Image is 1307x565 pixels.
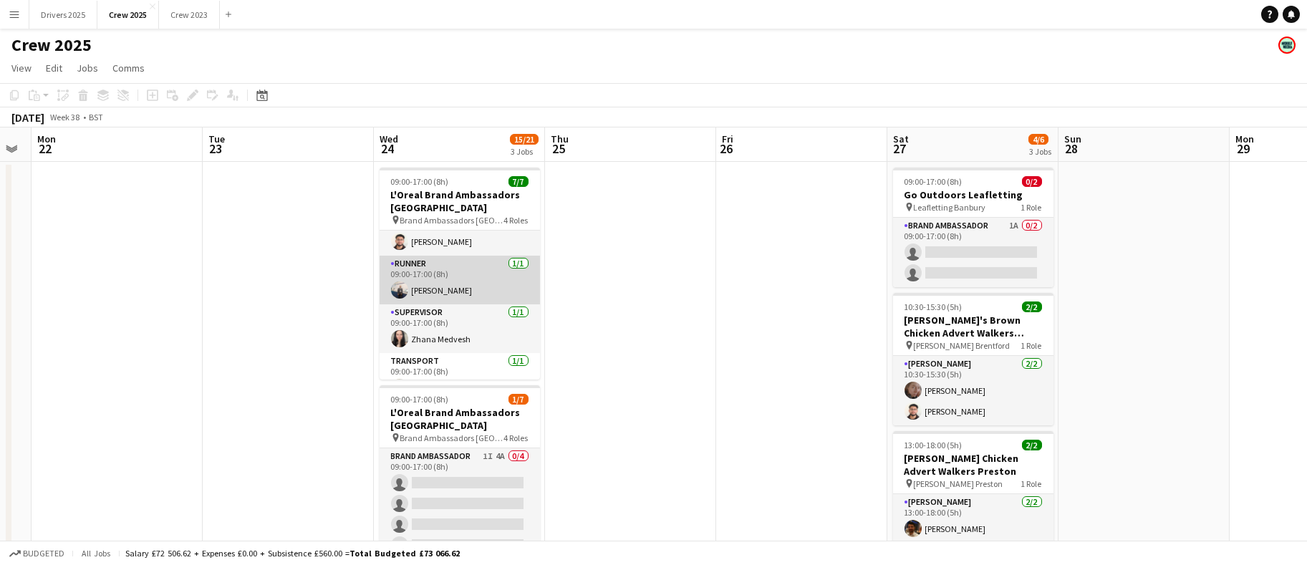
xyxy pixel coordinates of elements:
span: Brand Ambassadors [GEOGRAPHIC_DATA] [400,433,504,443]
app-user-avatar: Claire Stewart [1278,37,1296,54]
span: 10:30-15:30 (5h) [905,301,963,312]
app-card-role: [PERSON_NAME]2/210:30-15:30 (5h)[PERSON_NAME][PERSON_NAME] [893,356,1053,425]
div: BST [89,112,103,122]
a: Edit [40,59,68,77]
app-job-card: 09:00-17:00 (8h)7/7L'Oreal Brand Ambassadors [GEOGRAPHIC_DATA] Brand Ambassadors [GEOGRAPHIC_DATA... [380,168,540,380]
span: Brand Ambassadors [GEOGRAPHIC_DATA] [400,215,504,226]
span: Edit [46,62,62,74]
span: 0/2 [1022,176,1042,187]
button: Crew 2025 [97,1,159,29]
app-job-card: 13:00-18:00 (5h)2/2[PERSON_NAME] Chicken Advert Walkers Preston [PERSON_NAME] Preston1 Role[PERSO... [893,431,1053,564]
span: Fri [722,132,733,145]
button: Budgeted [7,546,67,561]
span: Sun [1064,132,1081,145]
span: 1 Role [1021,340,1042,351]
span: Thu [551,132,569,145]
span: 1/7 [508,394,529,405]
span: Mon [37,132,56,145]
span: Mon [1235,132,1254,145]
span: Tue [208,132,225,145]
span: 27 [891,140,909,157]
span: Total Budgeted £73 066.62 [349,548,460,559]
span: 23 [206,140,225,157]
h3: L'Oreal Brand Ambassadors [GEOGRAPHIC_DATA] [380,188,540,214]
app-card-role: [PERSON_NAME]2/213:00-18:00 (5h)[PERSON_NAME][PERSON_NAME] [893,494,1053,564]
span: 1 Role [1021,478,1042,489]
span: Jobs [77,62,98,74]
span: [PERSON_NAME] Brentford [914,340,1011,351]
span: 4/6 [1028,134,1048,145]
span: Leafletting Banbury [914,202,986,213]
app-card-role: Brand Ambassador1I4A0/409:00-17:00 (8h) [380,448,540,559]
span: 29 [1233,140,1254,157]
span: 26 [720,140,733,157]
span: 24 [377,140,398,157]
span: [PERSON_NAME] Preston [914,478,1003,489]
span: Week 38 [47,112,83,122]
span: 13:00-18:00 (5h) [905,440,963,450]
span: All jobs [79,548,113,559]
span: 09:00-17:00 (8h) [391,176,449,187]
span: Budgeted [23,549,64,559]
app-job-card: 10:30-15:30 (5h)2/2[PERSON_NAME]'s Brown Chicken Advert Walkers Brentford [PERSON_NAME] Brentford... [893,293,1053,425]
span: 22 [35,140,56,157]
h3: L'Oreal Brand Ambassadors [GEOGRAPHIC_DATA] [380,406,540,432]
span: 2/2 [1022,301,1042,312]
a: Jobs [71,59,104,77]
h3: Go Outdoors Leafletting [893,188,1053,201]
app-card-role: Supervisor1/109:00-17:00 (8h)Zhana Medvesh [380,304,540,353]
div: 3 Jobs [511,146,538,157]
h3: [PERSON_NAME]'s Brown Chicken Advert Walkers Brentford [893,314,1053,339]
div: Salary £72 506.62 + Expenses £0.00 + Subsistence £560.00 = [125,548,460,559]
span: View [11,62,32,74]
h1: Crew 2025 [11,34,92,56]
app-card-role: Runner1/109:00-17:00 (8h)[PERSON_NAME] [380,256,540,304]
button: Drivers 2025 [29,1,97,29]
span: 09:00-17:00 (8h) [391,394,449,405]
app-card-role: Brand Ambassador1A0/209:00-17:00 (8h) [893,218,1053,287]
span: 2/2 [1022,440,1042,450]
span: 4 Roles [504,433,529,443]
div: 3 Jobs [1029,146,1051,157]
span: Comms [112,62,145,74]
span: 1 Role [1021,202,1042,213]
a: View [6,59,37,77]
span: 7/7 [508,176,529,187]
button: Crew 2023 [159,1,220,29]
span: Wed [380,132,398,145]
span: 4 Roles [504,215,529,226]
span: 25 [549,140,569,157]
span: Sat [893,132,909,145]
app-job-card: 09:00-17:00 (8h)0/2Go Outdoors Leafletting Leafletting Banbury1 RoleBrand Ambassador1A0/209:00-17... [893,168,1053,287]
span: 28 [1062,140,1081,157]
span: 15/21 [510,134,539,145]
a: Comms [107,59,150,77]
app-card-role: Transport1/109:00-17:00 (8h) [380,353,540,402]
h3: [PERSON_NAME] Chicken Advert Walkers Preston [893,452,1053,478]
span: 09:00-17:00 (8h) [905,176,963,187]
div: [DATE] [11,110,44,125]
